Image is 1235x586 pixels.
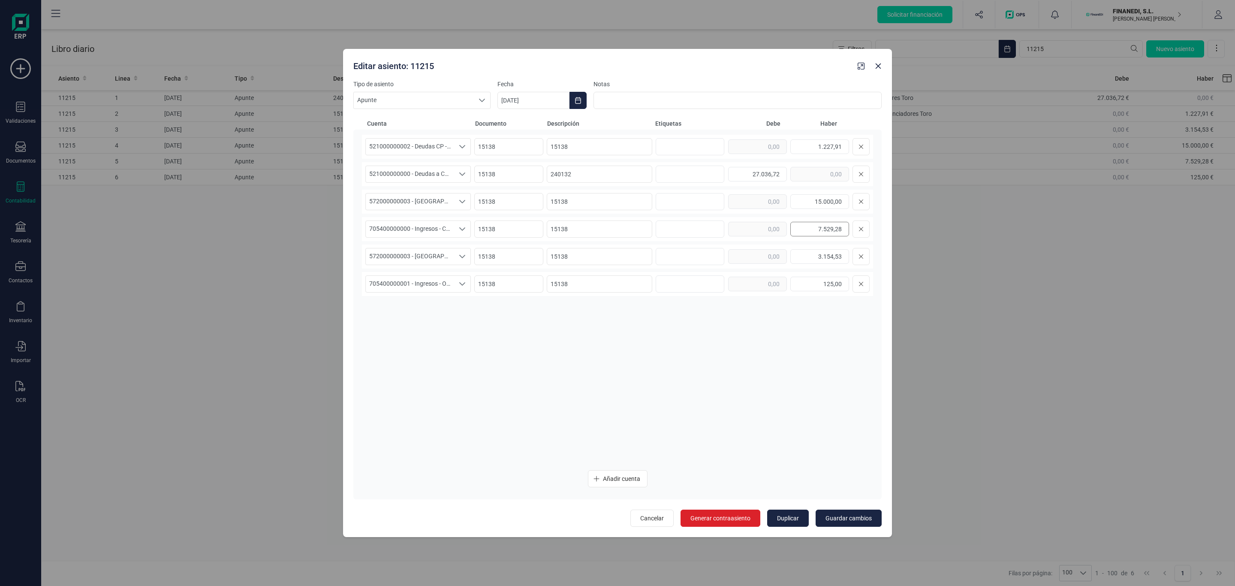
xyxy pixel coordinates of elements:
[777,514,799,523] span: Duplicar
[366,193,454,210] span: 572000000003 - [GEOGRAPHIC_DATA]
[681,510,760,527] button: Generar contraasiento
[767,510,809,527] button: Duplicar
[367,119,472,128] span: Cuenta
[728,249,787,264] input: 0,00
[454,276,470,292] div: Seleccione una cuenta
[816,510,882,527] button: Guardar cambios
[366,221,454,237] span: 705400000000 - Ingresos - Comisión OP
[790,167,849,181] input: 0,00
[593,80,882,88] label: Notas
[366,276,454,292] span: 705400000001 - Ingresos - Otros Servicios
[728,167,787,181] input: 0,00
[454,221,470,237] div: Seleccione una cuenta
[569,92,587,109] button: Choose Date
[690,514,750,523] span: Generar contraasiento
[603,474,640,483] span: Añadir cuenta
[790,249,849,264] input: 0,00
[825,514,872,523] span: Guardar cambios
[790,194,849,209] input: 0,00
[727,119,780,128] span: Debe
[790,139,849,154] input: 0,00
[640,514,664,523] span: Cancelar
[728,222,787,236] input: 0,00
[728,277,787,291] input: 0,00
[728,139,787,154] input: 0,00
[790,222,849,236] input: 0,00
[871,59,885,73] button: Close
[353,80,491,88] label: Tipo de asiento
[728,194,787,209] input: 0,00
[630,510,674,527] button: Cancelar
[497,80,587,88] label: Fecha
[354,92,474,109] span: Apunte
[588,470,648,487] button: Añadir cuenta
[547,119,652,128] span: Descripción
[366,139,454,155] span: 521000000002 - Deudas CP - Intereses OP Financiadores Toro
[655,119,724,128] span: Etiquetas
[790,277,849,291] input: 0,00
[475,119,544,128] span: Documento
[366,166,454,182] span: 521000000000 - Deudas a C/P - OP Financiadores Toro
[350,57,854,72] div: Editar asiento: 11215
[454,248,470,265] div: Seleccione una cuenta
[366,248,454,265] span: 572000000003 - [GEOGRAPHIC_DATA]
[784,119,837,128] span: Haber
[454,193,470,210] div: Seleccione una cuenta
[454,166,470,182] div: Seleccione una cuenta
[454,139,470,155] div: Seleccione una cuenta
